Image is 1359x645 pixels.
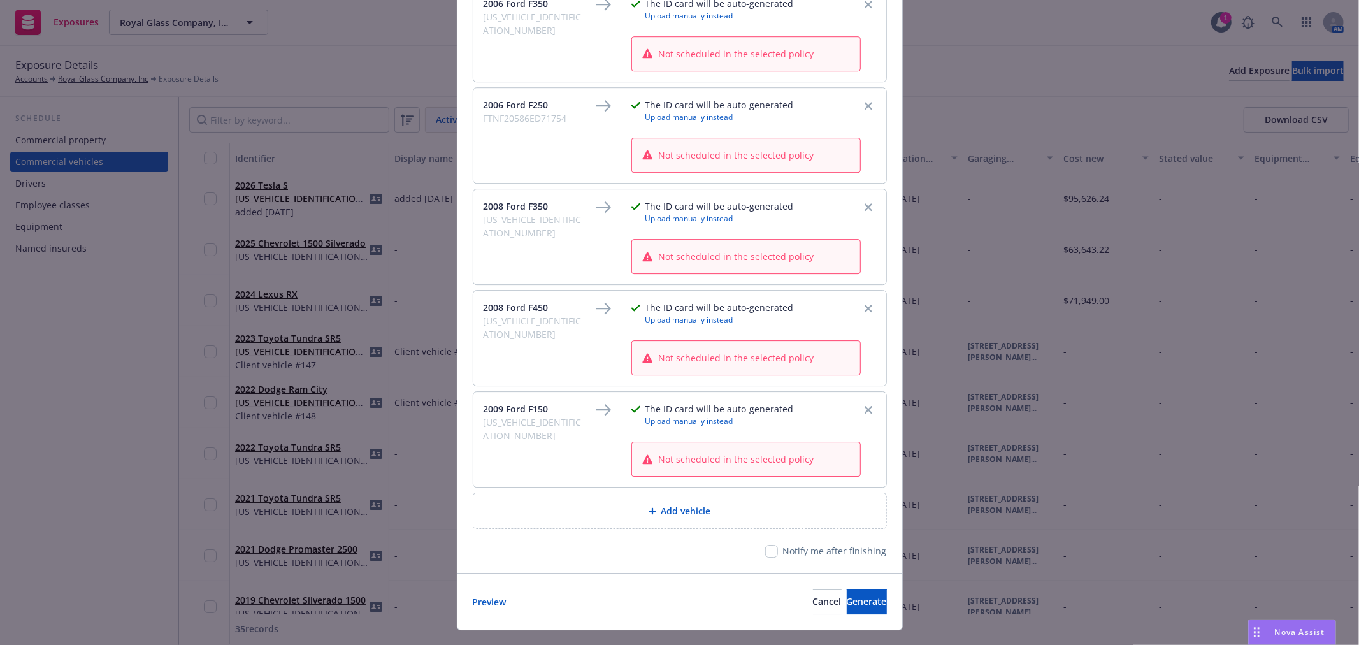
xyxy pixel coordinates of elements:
span: The ID card will be auto-generated [645,301,794,314]
button: Nova Assist [1248,620,1336,645]
a: remove [861,199,876,215]
span: The ID card will be auto-generated [645,402,794,416]
div: Drag to move [1249,620,1265,644]
button: Cancel [813,589,842,614]
span: 2008 Ford F450 [484,301,586,314]
span: Not scheduled in the selected policy [658,47,814,61]
span: Upload manually instead [645,213,794,224]
span: Not scheduled in the selected policy [658,250,814,263]
a: remove [861,98,876,113]
p: Notify me after finishing [783,544,887,558]
a: remove [861,301,876,316]
span: Nova Assist [1275,627,1325,637]
span: Generate [847,595,887,607]
span: [US_VEHICLE_IDENTIFICATION_NUMBER] [484,314,586,341]
a: Preview [473,595,507,609]
span: FTNF20586ED71754 [484,112,586,125]
span: 2008 Ford F350 [484,199,586,213]
a: remove [861,402,876,417]
span: Upload manually instead [645,314,794,325]
div: Add vehicle [473,493,887,529]
span: Not scheduled in the selected policy [658,351,814,365]
span: Not scheduled in the selected policy [658,149,814,162]
button: Generate [847,589,887,614]
span: Cancel [813,595,842,607]
span: Upload manually instead [645,112,794,122]
span: [US_VEHICLE_IDENTIFICATION_NUMBER] [484,10,586,37]
span: [US_VEHICLE_IDENTIFICATION_NUMBER] [484,416,586,442]
span: The ID card will be auto-generated [645,98,794,112]
span: Not scheduled in the selected policy [658,453,814,466]
span: Add vehicle [661,504,711,518]
span: 2009 Ford F150 [484,402,586,416]
span: 2006 Ford F250 [484,98,586,112]
span: Upload manually instead [645,416,794,426]
span: [US_VEHICLE_IDENTIFICATION_NUMBER] [484,213,586,240]
span: The ID card will be auto-generated [645,199,794,213]
span: Upload manually instead [645,10,794,21]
